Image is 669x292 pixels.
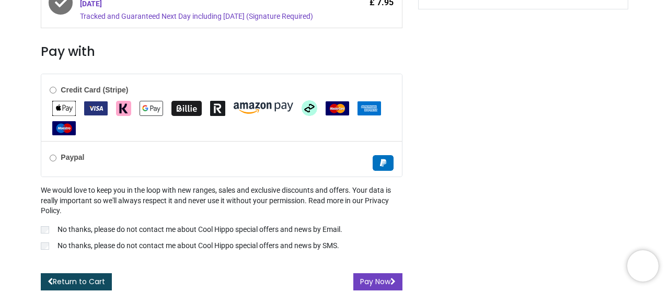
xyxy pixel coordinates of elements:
span: American Express [357,103,381,112]
img: Klarna [116,101,131,116]
span: VISA [84,103,108,112]
img: Apple Pay [52,101,76,116]
img: Maestro [52,121,76,135]
img: American Express [357,101,381,115]
input: No thanks, please do not contact me about Cool Hippo special offers and news by SMS. [41,242,49,250]
img: Billie [171,101,202,116]
button: Pay Now [353,273,402,291]
div: We would love to keep you in the loop with new ranges, sales and exclusive discounts and offers. ... [41,185,402,253]
img: Amazon Pay [234,102,293,114]
input: Credit Card (Stripe) [50,87,56,94]
span: MasterCard [326,103,349,112]
span: Maestro [52,123,76,132]
img: VISA [84,101,108,115]
img: Revolut Pay [210,101,225,116]
div: Tracked and Guaranteed Next Day including [DATE] (Signature Required) [80,11,330,22]
img: Google Pay [140,101,163,116]
p: No thanks, please do not contact me about Cool Hippo special offers and news by SMS. [57,241,339,251]
h3: Pay with [41,43,402,61]
span: Paypal [373,158,394,167]
span: Afterpay Clearpay [302,103,317,112]
img: Afterpay Clearpay [302,100,317,116]
a: Return to Cart [41,273,112,291]
span: Revolut Pay [210,103,225,112]
span: Google Pay [140,103,163,112]
b: Credit Card (Stripe) [61,86,128,94]
img: MasterCard [326,101,349,115]
input: No thanks, please do not contact me about Cool Hippo special offers and news by Email. [41,226,49,233]
input: Paypal [50,155,56,161]
span: Amazon Pay [234,103,293,112]
iframe: Brevo live chat [627,250,659,282]
span: Billie [171,103,202,112]
img: Paypal [373,155,394,171]
b: Paypal [61,153,84,161]
p: No thanks, please do not contact me about Cool Hippo special offers and news by Email. [57,225,342,235]
span: Klarna [116,103,131,112]
span: Apple Pay [52,103,76,112]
